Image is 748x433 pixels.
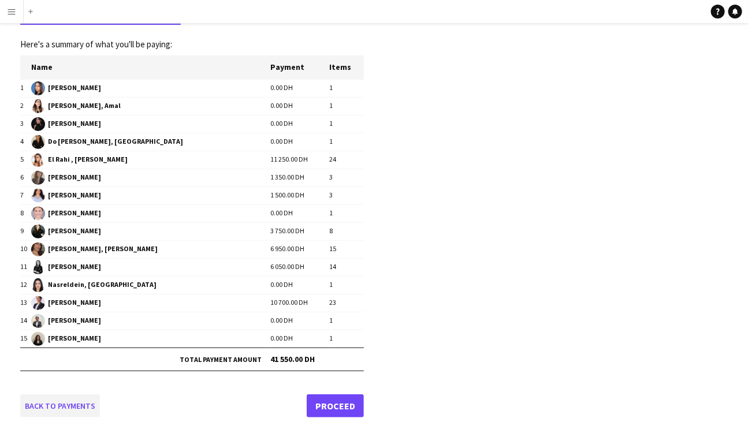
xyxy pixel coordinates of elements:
span: [PERSON_NAME] [31,117,270,131]
td: 1 [329,115,364,133]
td: 0.00 DH [270,115,329,133]
td: 1 [329,79,364,97]
span: [PERSON_NAME] [31,260,270,274]
th: Items [329,55,364,79]
span: [PERSON_NAME] [31,296,270,310]
td: 1 [329,97,364,115]
th: Name [31,55,270,79]
td: 23 [329,294,364,312]
td: 5 [20,151,31,169]
td: 1 [329,312,364,330]
span: [PERSON_NAME] [31,314,270,328]
td: 10 700.00 DH [270,294,329,312]
span: Nasreldein, [GEOGRAPHIC_DATA] [31,278,270,292]
span: Do [PERSON_NAME], [GEOGRAPHIC_DATA] [31,135,270,149]
td: 1 500.00 DH [270,186,329,204]
span: [PERSON_NAME] [31,189,270,203]
td: 9 [20,222,31,240]
td: 13 [20,294,31,312]
td: 3 [329,169,364,186]
td: 7 [20,186,31,204]
td: 41 550.00 DH [270,348,364,371]
span: [PERSON_NAME] [31,81,270,95]
span: [PERSON_NAME] [31,207,270,221]
td: 0.00 DH [270,276,329,294]
td: Total payment amount [20,348,270,371]
a: Proceed [307,394,364,417]
td: 6 950.00 DH [270,240,329,258]
td: 1 [329,330,364,348]
td: 15 [329,240,364,258]
td: 6 [20,169,31,186]
td: 2 [20,97,31,115]
td: 3 [20,115,31,133]
a: Back to payments [20,394,100,417]
td: 4 [20,133,31,151]
td: 1 [329,276,364,294]
span: [PERSON_NAME] [31,171,270,185]
span: [PERSON_NAME], Amal [31,99,270,113]
span: [PERSON_NAME], [PERSON_NAME] [31,242,270,256]
td: 14 [329,258,364,276]
span: El Rahi , [PERSON_NAME] [31,153,270,167]
td: 1 [329,133,364,151]
td: 11 250.00 DH [270,151,329,169]
td: 0.00 DH [270,133,329,151]
td: 3 [329,186,364,204]
span: [PERSON_NAME] [31,332,270,346]
td: 1 350.00 DH [270,169,329,186]
th: Payment [270,55,329,79]
td: 0.00 DH [270,204,329,222]
td: 0.00 DH [270,97,329,115]
td: 0.00 DH [270,79,329,97]
td: 10 [20,240,31,258]
td: 3 750.00 DH [270,222,329,240]
td: 11 [20,258,31,276]
p: Here's a summary of what you'll be paying: [20,39,364,50]
td: 24 [329,151,364,169]
td: 15 [20,330,31,348]
td: 14 [20,312,31,330]
td: 8 [20,204,31,222]
td: 1 [329,204,364,222]
td: 12 [20,276,31,294]
td: 0.00 DH [270,330,329,348]
td: 8 [329,222,364,240]
td: 0.00 DH [270,312,329,330]
td: 6 050.00 DH [270,258,329,276]
td: 1 [20,79,31,97]
span: [PERSON_NAME] [31,225,270,238]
